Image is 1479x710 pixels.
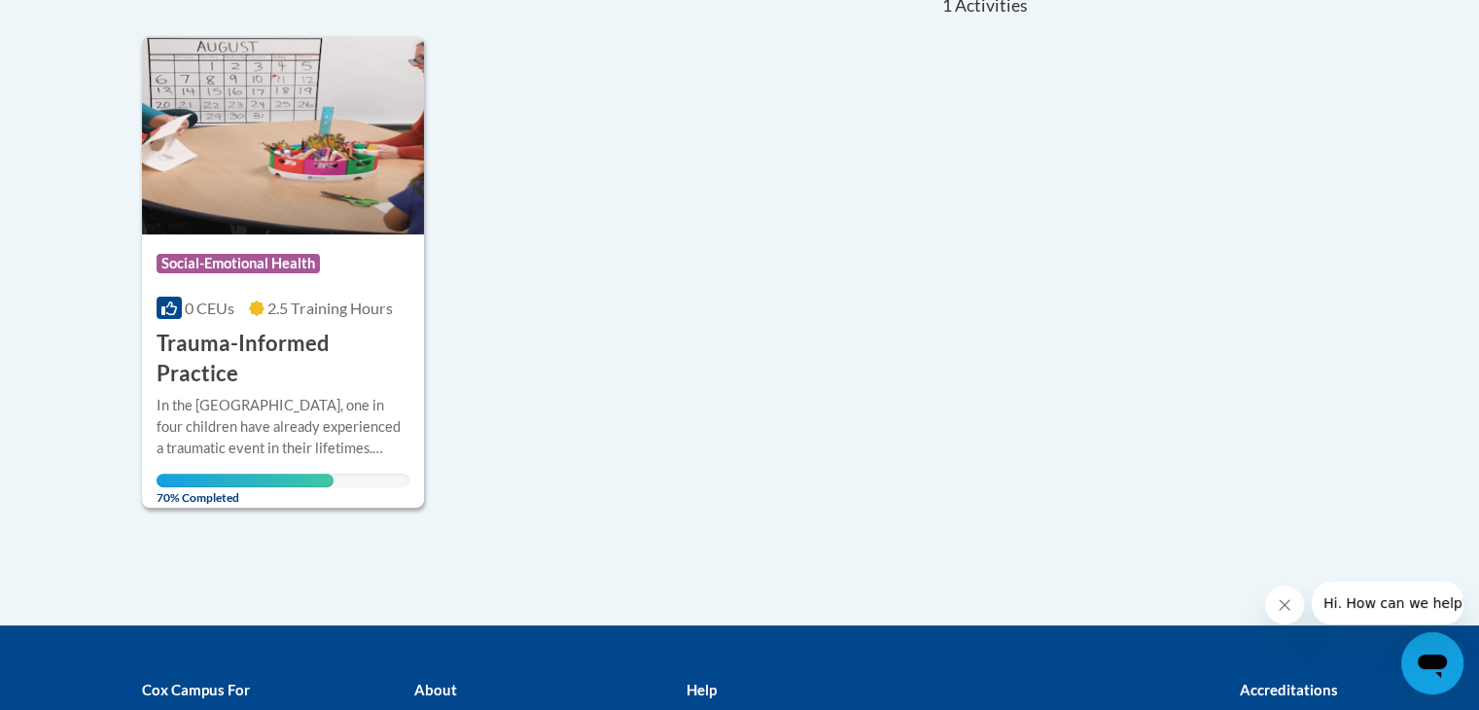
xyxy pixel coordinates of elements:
[686,681,716,698] b: Help
[157,474,335,505] span: 70% Completed
[413,681,456,698] b: About
[267,299,393,317] span: 2.5 Training Hours
[12,14,158,29] span: Hi. How can we help?
[1265,586,1304,624] iframe: Close message
[157,395,410,459] div: In the [GEOGRAPHIC_DATA], one in four children have already experienced a traumatic event in thei...
[1401,632,1463,694] iframe: Button to launch messaging window
[157,474,335,487] div: Your progress
[142,36,425,234] img: Course Logo
[157,329,410,389] h3: Trauma-Informed Practice
[142,36,425,507] a: Course LogoSocial-Emotional Health0 CEUs2.5 Training Hours Trauma-Informed PracticeIn the [GEOGRA...
[142,681,250,698] b: Cox Campus For
[1240,681,1338,698] b: Accreditations
[157,254,320,273] span: Social-Emotional Health
[185,299,234,317] span: 0 CEUs
[1312,582,1463,624] iframe: Message from company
